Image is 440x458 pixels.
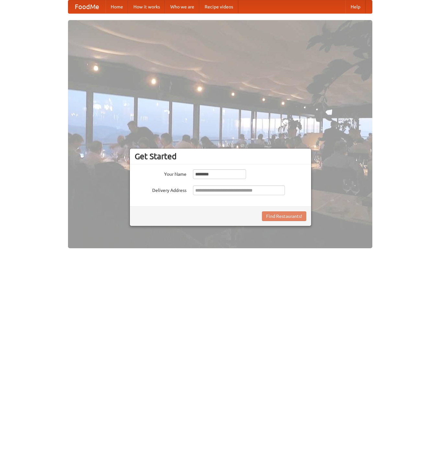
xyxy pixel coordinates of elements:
[68,0,106,13] a: FoodMe
[199,0,238,13] a: Recipe videos
[262,211,306,221] button: Find Restaurants!
[106,0,128,13] a: Home
[135,151,306,161] h3: Get Started
[128,0,165,13] a: How it works
[135,169,186,177] label: Your Name
[165,0,199,13] a: Who we are
[345,0,366,13] a: Help
[135,185,186,194] label: Delivery Address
